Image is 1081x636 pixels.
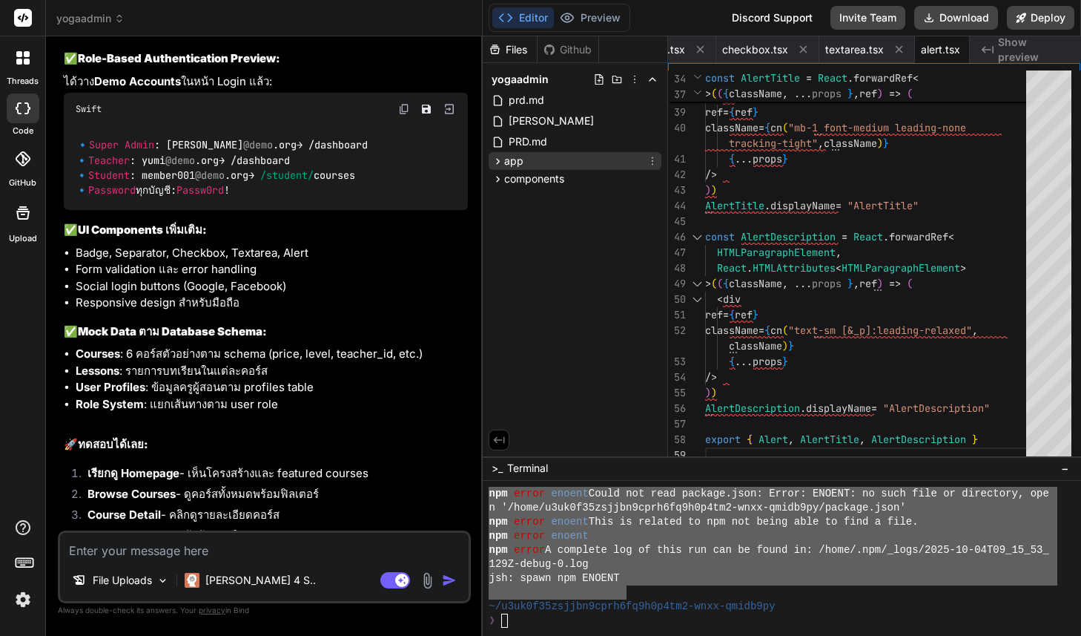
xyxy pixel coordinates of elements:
[492,461,503,476] span: >_
[58,603,471,617] p: Always double-check its answers. Your in Bind
[758,121,764,134] span: =
[483,42,537,57] div: Files
[87,528,168,542] strong: About/Contact
[889,277,901,290] span: =>
[972,324,978,337] span: ,
[859,277,877,290] span: ref
[788,121,966,134] span: "mb-1 font-medium leading-none
[551,515,588,529] span: enoent
[492,7,554,28] button: Editor
[551,487,588,501] span: enoent
[1061,461,1069,476] span: −
[705,277,711,290] span: >
[87,466,179,480] strong: เรียกดู Homepage
[735,105,753,119] span: ref
[64,73,468,91] p: ได้วาง ในหน้า Login แล้ว:
[668,276,686,292] div: 49
[668,370,686,385] div: 54
[782,121,788,134] span: (
[443,102,456,116] img: Open in Browser
[442,573,457,588] img: icon
[489,501,905,515] span: n '/home/u3uk0f35zsjjbn9cprh6fq9h0p4tm2-wnxx-qmidb9py/package.json'
[705,121,758,134] span: className
[76,261,468,278] li: Form validation และ error handling
[764,199,770,212] span: .
[741,71,800,85] span: AlertTitle
[859,87,877,100] span: ref
[717,246,836,259] span: HTMLParagraphElement
[711,183,717,197] span: )
[782,277,788,290] span: ,
[794,277,812,290] span: ...
[668,87,686,102] span: 37
[883,230,889,243] span: .
[419,572,436,589] img: attachment
[668,198,686,214] div: 44
[705,71,735,85] span: const
[260,168,314,182] span: /student/
[788,324,972,337] span: "text-sm [&_p]:leading-relaxed"
[76,380,145,394] strong: User Profiles
[56,11,125,26] span: yogaadmin
[398,103,410,115] img: copy
[717,261,747,275] span: React
[914,6,998,30] button: Download
[705,370,717,384] span: />
[729,308,735,321] span: {
[87,508,161,522] strong: Course Detail
[723,105,729,119] span: =
[489,614,495,628] span: ❯
[551,529,588,543] span: enoent
[668,105,686,120] div: 39
[825,42,884,57] span: textarea.tsx
[231,154,237,167] span: /
[687,229,707,245] div: Click to collapse the range.
[883,137,889,150] span: }
[729,137,818,150] span: tracking-tight"
[489,487,507,501] span: npm
[818,71,847,85] span: React
[668,448,686,463] div: 59
[889,87,901,100] span: =>
[729,339,782,353] span: className
[735,152,753,165] span: ...
[489,557,588,571] span: 129Z-debug-0.log
[76,528,468,548] li: - หน้าข้อมูลบริษัท
[76,486,468,507] li: - ดูคอร์สทั้งหมดพร้อมฟิลเตอร์
[668,416,686,432] div: 57
[205,573,316,588] p: [PERSON_NAME] 4 S..
[416,99,437,119] button: Save file
[668,401,686,416] div: 56
[76,507,468,528] li: - คลิกดูรายละเอียดคอร์ส
[668,183,686,198] div: 43
[156,574,169,587] img: Pick Models
[836,261,842,275] span: <
[589,487,1049,501] span: Could not read package.json: Error: ENOENT: no such file or directory, ope
[782,87,788,100] span: ,
[717,292,723,306] span: <
[185,573,199,588] img: Claude 4 Sonnet
[514,543,545,557] span: error
[758,324,764,337] span: =
[705,324,758,337] span: className
[687,292,707,307] div: Click to collapse the range.
[735,355,753,368] span: ...
[847,199,919,212] span: "AlertTitle"
[504,171,564,186] span: components
[782,355,788,368] span: }
[668,385,686,401] div: 55
[853,277,859,290] span: ,
[948,230,954,243] span: <
[794,87,812,100] span: ...
[758,433,788,446] span: Alert
[489,515,507,529] span: npm
[723,292,741,306] span: div
[545,543,1049,557] span: A complete log of this run can be found in: /home/.npm/_logs/2025-10-04T09_15_53_
[753,152,782,165] span: props
[76,396,468,413] li: : แยกเส้นทางตาม user role
[668,120,686,136] div: 40
[94,74,181,88] strong: Demo Accounts
[812,87,842,100] span: props
[705,168,717,181] span: />
[705,199,764,212] span: AlertTitle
